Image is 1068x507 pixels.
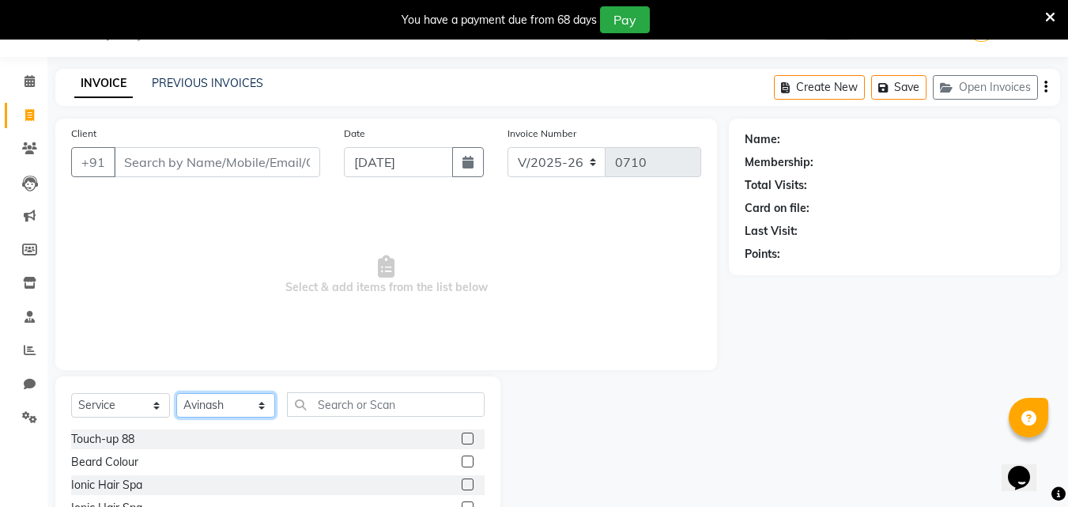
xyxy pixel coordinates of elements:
[774,75,865,100] button: Create New
[402,12,597,28] div: You have a payment due from 68 days
[745,177,807,194] div: Total Visits:
[1002,444,1052,491] iframe: chat widget
[745,131,780,148] div: Name:
[71,147,115,177] button: +91
[871,75,926,100] button: Save
[745,246,780,263] div: Points:
[745,200,809,217] div: Card on file:
[508,127,576,141] label: Invoice Number
[600,6,650,33] button: Pay
[114,147,320,177] input: Search by Name/Mobile/Email/Code
[152,76,263,90] a: PREVIOUS INVOICES
[745,154,813,171] div: Membership:
[71,431,134,448] div: Touch-up 88
[71,477,142,494] div: Ionic Hair Spa
[74,70,133,98] a: INVOICE
[344,127,365,141] label: Date
[933,75,1038,100] button: Open Invoices
[745,223,798,240] div: Last Visit:
[71,454,138,471] div: Beard Colour
[71,127,96,141] label: Client
[287,392,485,417] input: Search or Scan
[71,196,701,354] span: Select & add items from the list below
